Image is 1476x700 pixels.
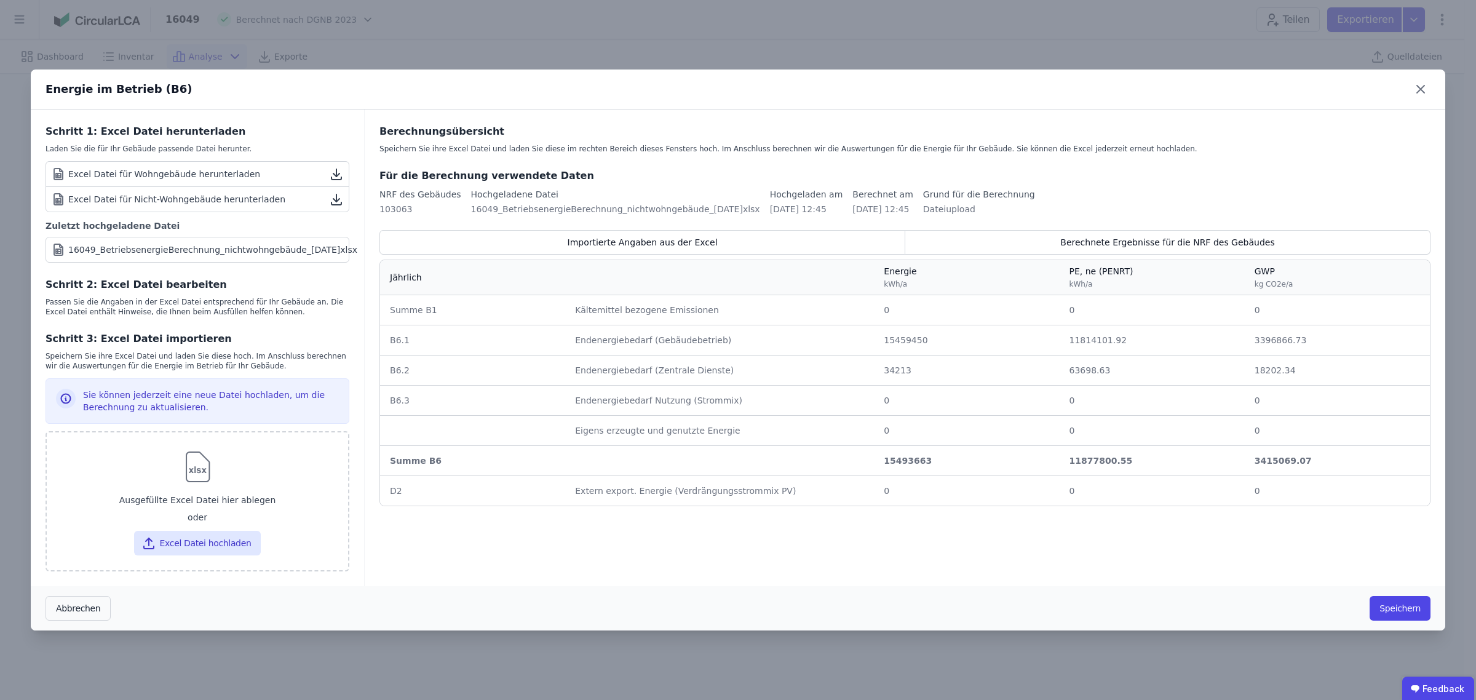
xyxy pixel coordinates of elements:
div: D2 [390,485,555,497]
span: 3415069.07 [1255,456,1312,466]
div: Excel Datei für Nicht-Wohngebäude herunterladen [51,192,285,207]
div: Schritt 2: Excel Datei bearbeiten [46,277,349,292]
div: Ausgefüllte Excel Datei hier ablegen [57,489,338,511]
div: Sie können jederzeit eine neue Datei hochladen, um die Berechnung zu aktualisieren. [83,389,339,413]
span: 0 [1069,486,1075,496]
div: Summe B1 [390,304,555,316]
div: Laden Sie die für Ihr Gebäude passende Datei herunter. [46,144,349,154]
span: Importierte Angaben aus der Excel [568,236,718,249]
div: Speichern Sie ihre Excel Datei und laden Sie diese hoch. Im Anschluss berechnen wir die Auswertun... [46,351,349,371]
div: Dateiupload [923,203,1035,215]
span: 0 [884,426,889,436]
div: Hochgeladene Datei [471,188,760,201]
button: Excel Datei hochladen [134,531,261,555]
span: 0 [884,486,889,496]
div: Schritt 3: Excel Datei importieren [46,332,349,346]
span: Berechnete Ergebnisse für die NRF des Gebäudes [1060,236,1274,249]
div: Schritt 1: Excel Datei herunterladen [46,124,349,139]
div: Berechnet am [852,188,913,201]
button: Speichern [1370,596,1430,621]
span: 3396866.73 [1255,335,1307,345]
span: Endenergiebedarf (Zentrale Dienste) [575,365,734,375]
div: NRF des Gebäudes [379,188,461,201]
span: 0 [884,396,889,405]
span: 0 [884,305,889,315]
div: Jährlich [390,271,422,284]
div: GWP [1255,265,1293,290]
span: 0 [1069,396,1075,405]
span: 0 [1255,426,1260,436]
div: B6.3 [390,394,555,407]
span: 15493663 [884,456,932,466]
span: Kältemittel bezogene Emissionen [575,305,719,315]
a: Excel Datei für Wohngebäude herunterladen [46,162,349,187]
div: Berechnungsübersicht [379,124,1430,139]
span: 0 [1069,426,1075,436]
div: 16049_BetriebsenergieBerechnung_nichtwohngebäude_[DATE]xlsx [471,203,760,215]
span: 11814101.92 [1069,335,1127,345]
span: Extern export. Energie (Verdrängungsstrommix PV) [575,486,796,496]
div: Energie [884,265,916,290]
div: [DATE] 12:45 [852,203,913,215]
span: kWh/a [884,280,907,288]
div: 103063 [379,203,461,215]
div: [DATE] 12:45 [770,203,843,215]
span: 18202.34 [1255,365,1296,375]
span: kWh/a [1069,280,1093,288]
span: 15459450 [884,335,927,345]
span: kg CO2e/a [1255,280,1293,288]
div: B6.1 [390,334,555,346]
img: svg%3e [178,447,218,487]
div: Energie im Betrieb (B6) [46,81,192,98]
div: Hochgeladen am [770,188,843,201]
span: 63698.63 [1069,365,1111,375]
div: Grund für die Berechnung [923,188,1035,201]
span: 0 [1255,486,1260,496]
div: Zuletzt hochgeladene Datei [46,220,349,232]
div: Speichern Sie ihre Excel Datei und laden Sie diese im rechten Bereich dieses Fensters hoch. Im An... [379,144,1430,154]
button: Abbrechen [46,596,111,621]
span: Eigens erzeugte und genutzte Energie [575,426,740,436]
div: oder [57,511,338,526]
span: Endenergiebedarf (Gebäudebetrieb) [575,335,731,345]
a: Excel Datei für Nicht-Wohngebäude herunterladen [46,187,349,212]
div: 16049_BetriebsenergieBerechnung_nichtwohngebäude_[DATE]xlsx [68,244,357,256]
span: 0 [1069,305,1075,315]
span: Endenergiebedarf Nutzung (Strommix) [575,396,742,405]
div: Summe B6 [390,455,555,467]
span: 34213 [884,365,911,375]
div: Excel Datei für Wohngebäude herunterladen [51,167,260,181]
div: Für die Berechnung verwendete Daten [379,169,1430,183]
span: 0 [1255,305,1260,315]
div: Passen Sie die Angaben in der Excel Datei entsprechend für Ihr Gebäude an. Die Excel Datei enthäl... [46,297,349,317]
div: B6.2 [390,364,555,376]
span: 11877800.55 [1069,456,1133,466]
a: 16049_BetriebsenergieBerechnung_nichtwohngebäude_[DATE]xlsx [46,237,349,263]
div: PE, ne (PENRT) [1069,265,1133,290]
span: 0 [1255,396,1260,405]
